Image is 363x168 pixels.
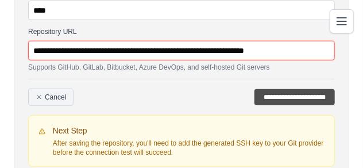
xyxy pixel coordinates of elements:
[53,125,325,136] h4: Next Step
[28,27,335,36] label: Repository URL
[28,63,335,72] p: Supports GitHub, GitLab, Bitbucket, Azure DevOps, and self-hosted Git servers
[28,89,74,106] a: Cancel
[53,139,325,157] p: After saving the repository, you'll need to add the generated SSH key to your Git provider before...
[330,9,354,33] button: Toggle navigation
